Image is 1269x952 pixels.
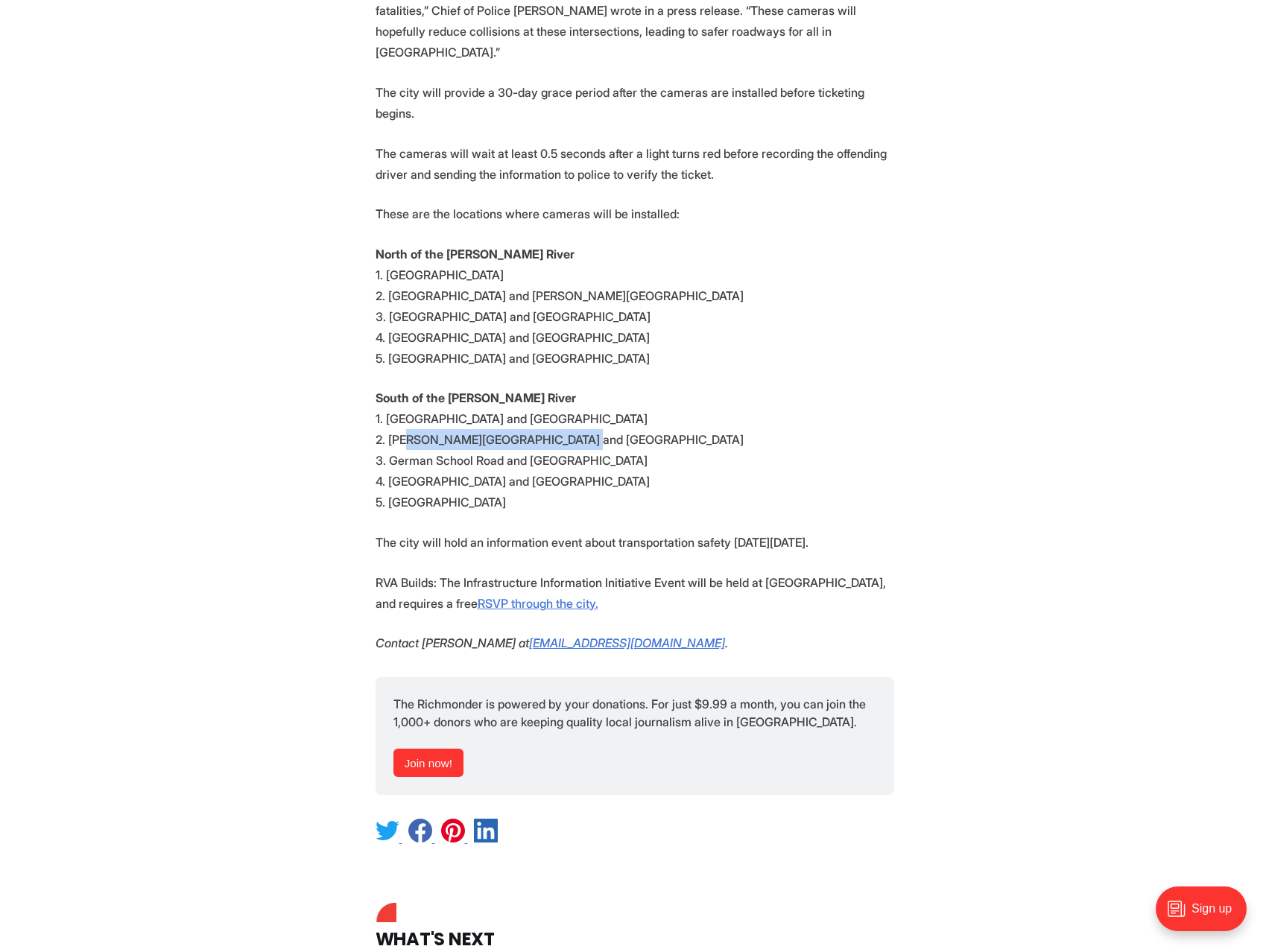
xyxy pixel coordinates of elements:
[725,635,728,650] em: .
[393,696,869,729] span: The Richmonder is powered by your donations. For just $9.99 a month, you can join the 1,000+ dono...
[478,596,598,611] a: RSVP through the city.
[376,572,894,614] p: RVA Builds: The Infrastructure Information Initiative Event will be held at [GEOGRAPHIC_DATA], an...
[376,244,894,369] p: 1. [GEOGRAPHIC_DATA] 2. [GEOGRAPHIC_DATA] and [PERSON_NAME][GEOGRAPHIC_DATA] 3. [GEOGRAPHIC_DATA]...
[376,247,575,261] strong: North of the [PERSON_NAME] River
[529,635,725,650] a: [EMAIL_ADDRESS][DOMAIN_NAME]
[376,143,894,185] p: The cameras will wait at least 0.5 seconds after a light turns red before recording the offending...
[376,390,576,405] strong: South of the [PERSON_NAME] River
[376,82,894,124] p: The city will provide a 30-day grace period after the cameras are installed before ticketing begins.
[376,635,529,650] em: Contact [PERSON_NAME] at
[376,203,894,224] p: These are the locations where cameras will be installed:
[393,749,464,777] a: Join now!
[376,387,894,513] p: 1. [GEOGRAPHIC_DATA] and [GEOGRAPHIC_DATA] 2. [PERSON_NAME][GEOGRAPHIC_DATA] and [GEOGRAPHIC_DATA...
[1143,879,1269,952] iframe: portal-trigger
[376,532,894,553] p: The city will hold an information event about transportation safety [DATE][DATE].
